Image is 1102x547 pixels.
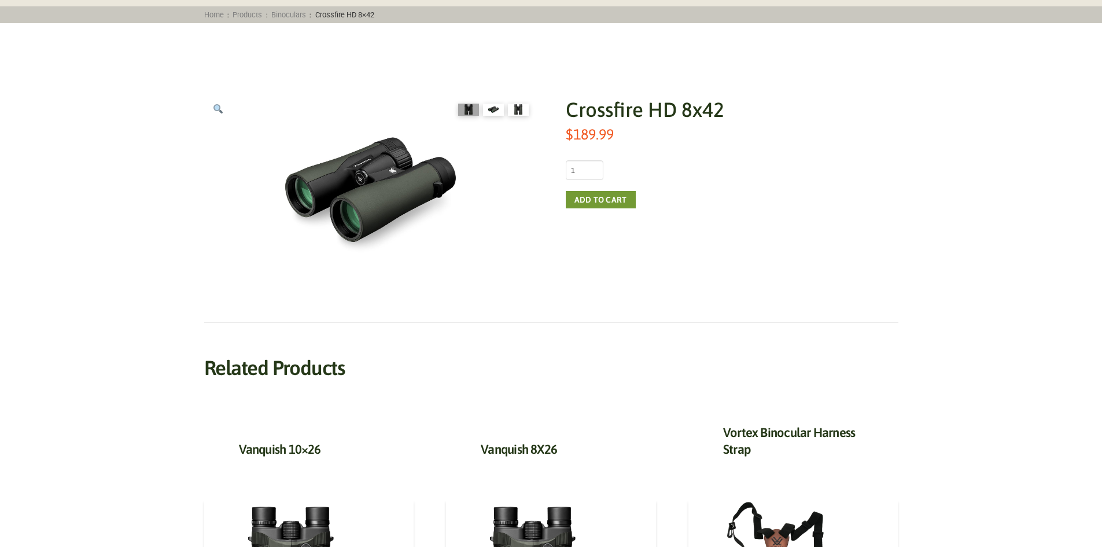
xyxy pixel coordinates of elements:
[566,126,614,142] bdi: 189.99
[268,10,310,19] a: Binoculars
[239,442,321,457] a: Vanquish 10×26
[566,191,636,208] button: Add to cart
[483,104,504,116] img: Crossfire HD 8x42 - Image 2
[566,126,573,142] span: $
[204,96,232,123] a: View full-screen image gallery
[204,355,898,380] h2: Related products
[229,10,266,19] a: Products
[200,10,227,19] a: Home
[723,425,856,457] a: Vortex Binocular Harness Strap
[200,10,378,19] span: : : :
[566,160,603,180] input: Product quantity
[213,104,223,113] img: 🔍
[311,10,378,19] span: Crossfire HD 8×42
[481,442,557,457] a: Vanquish 8X26
[508,104,529,116] img: Crossfire HD 8x42 - Image 3
[566,96,898,124] h1: Crossfire HD 8x42
[458,104,479,116] img: Crossfire HD 8x42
